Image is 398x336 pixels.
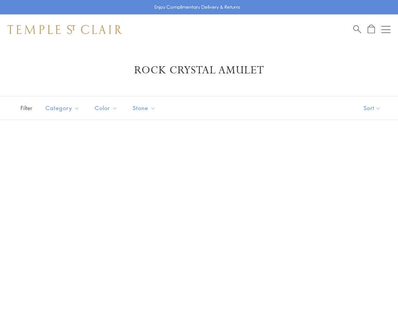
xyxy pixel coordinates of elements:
[40,100,85,117] button: Category
[129,103,161,113] span: Stone
[368,25,375,34] a: Open Shopping Bag
[42,103,85,113] span: Category
[346,96,398,120] button: Show sort by
[381,25,390,34] button: Open navigation
[8,25,122,34] img: Temple St. Clair
[154,3,240,11] p: Enjoy Complimentary Delivery & Returns
[91,103,123,113] span: Color
[353,25,361,34] a: Search
[89,100,123,117] button: Color
[19,64,379,77] h1: Rock Crystal Amulet
[127,100,161,117] button: Stone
